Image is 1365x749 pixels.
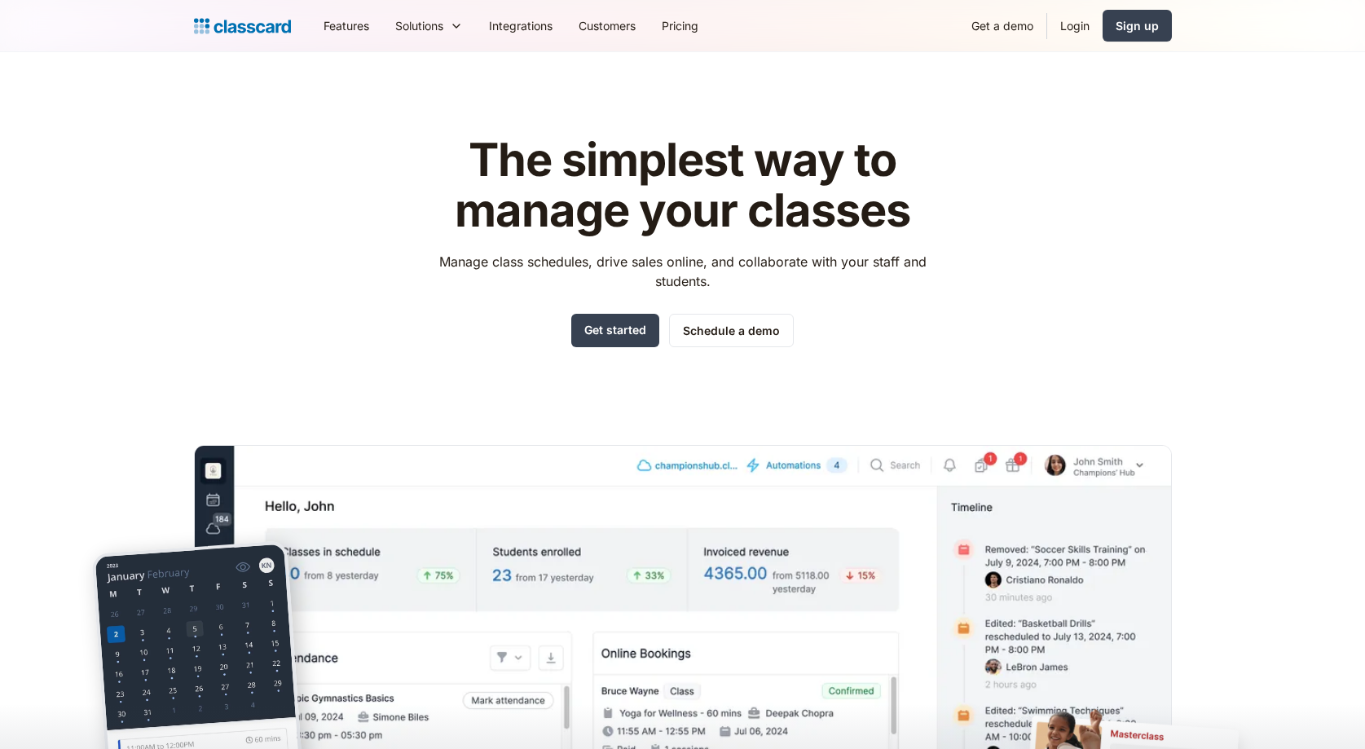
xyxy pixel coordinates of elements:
div: Solutions [382,7,476,44]
a: Integrations [476,7,566,44]
a: Get a demo [958,7,1046,44]
a: Customers [566,7,649,44]
a: Login [1047,7,1103,44]
a: Schedule a demo [669,314,794,347]
a: home [194,15,291,37]
a: Pricing [649,7,711,44]
a: Get started [571,314,659,347]
h1: The simplest way to manage your classes [424,135,941,236]
a: Features [310,7,382,44]
div: Sign up [1116,17,1159,34]
a: Sign up [1103,10,1172,42]
div: Solutions [395,17,443,34]
p: Manage class schedules, drive sales online, and collaborate with your staff and students. [424,252,941,291]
